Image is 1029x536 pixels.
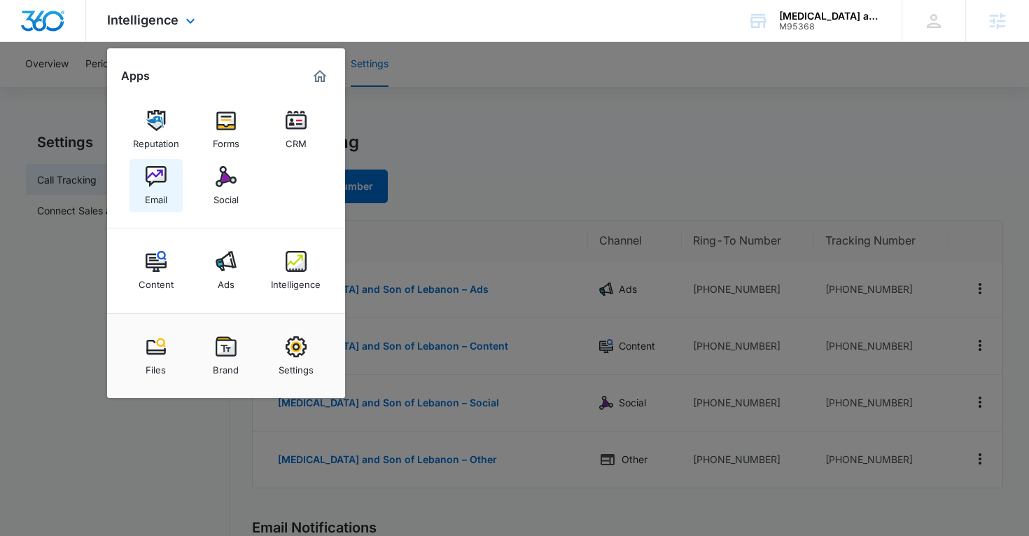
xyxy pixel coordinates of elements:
[271,272,321,290] div: Intelligence
[107,13,178,27] span: Intelligence
[146,357,166,376] div: Files
[779,22,881,32] div: account id
[145,187,167,205] div: Email
[133,131,179,149] div: Reputation
[309,65,331,88] a: Marketing 360® Dashboard
[269,244,323,297] a: Intelligence
[269,103,323,156] a: CRM
[199,103,253,156] a: Forms
[213,131,239,149] div: Forms
[779,11,881,22] div: account name
[129,103,183,156] a: Reputation
[279,357,314,376] div: Settings
[213,357,239,376] div: Brand
[139,272,174,290] div: Content
[129,159,183,212] a: Email
[199,159,253,212] a: Social
[121,69,150,83] h2: Apps
[213,187,239,205] div: Social
[129,244,183,297] a: Content
[218,272,234,290] div: Ads
[129,329,183,383] a: Files
[199,244,253,297] a: Ads
[269,329,323,383] a: Settings
[286,131,307,149] div: CRM
[199,329,253,383] a: Brand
